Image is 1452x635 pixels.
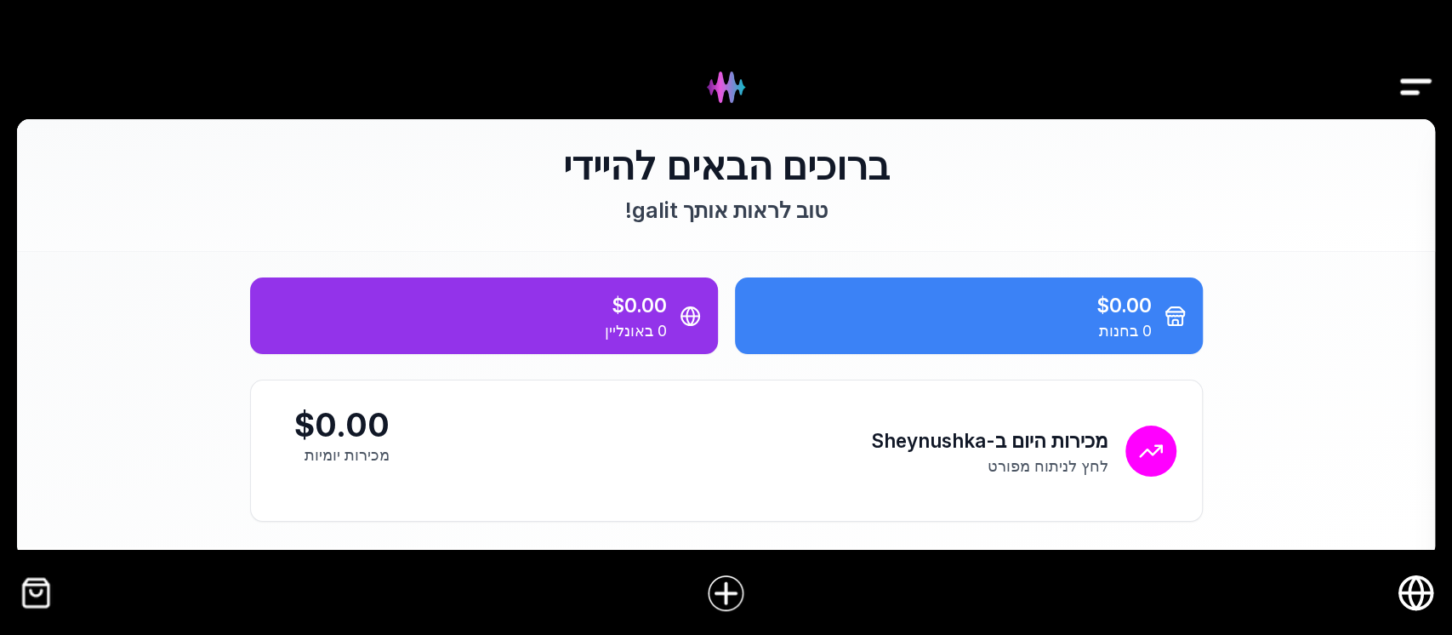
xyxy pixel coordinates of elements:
img: קופה [17,574,55,612]
div: $0.00 [267,290,667,320]
div: 0 בחנות [752,320,1152,341]
div: $0.00 [752,290,1152,320]
img: Hydee Logo [693,54,759,120]
div: מכירות יומיות [276,444,390,466]
a: חנות אונליין [1397,574,1435,612]
h1: ברוכים הבאים להיידי [250,145,1203,187]
div: 0 באונליין [267,320,667,341]
span: טוב לראות אותך galit ! [625,197,828,223]
button: Drawer [1397,41,1435,79]
img: הוסף פריט [706,573,747,614]
a: הוסף פריט [693,560,760,626]
div: $0.00 [276,406,390,444]
p: לחץ לניתוח מפורט [871,455,1108,477]
h2: מכירות היום ב-Sheynushka [871,426,1108,455]
img: Drawer [1397,54,1435,120]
